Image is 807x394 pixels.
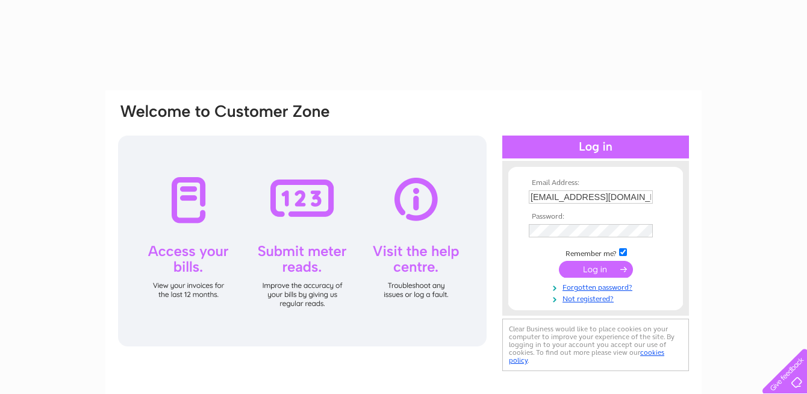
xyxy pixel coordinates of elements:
input: Submit [559,261,633,278]
td: Remember me? [526,246,665,258]
a: Forgotten password? [529,281,665,292]
th: Password: [526,213,665,221]
a: Not registered? [529,292,665,304]
div: Clear Business would like to place cookies on your computer to improve your experience of the sit... [502,319,689,371]
a: cookies policy [509,348,664,364]
th: Email Address: [526,179,665,187]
